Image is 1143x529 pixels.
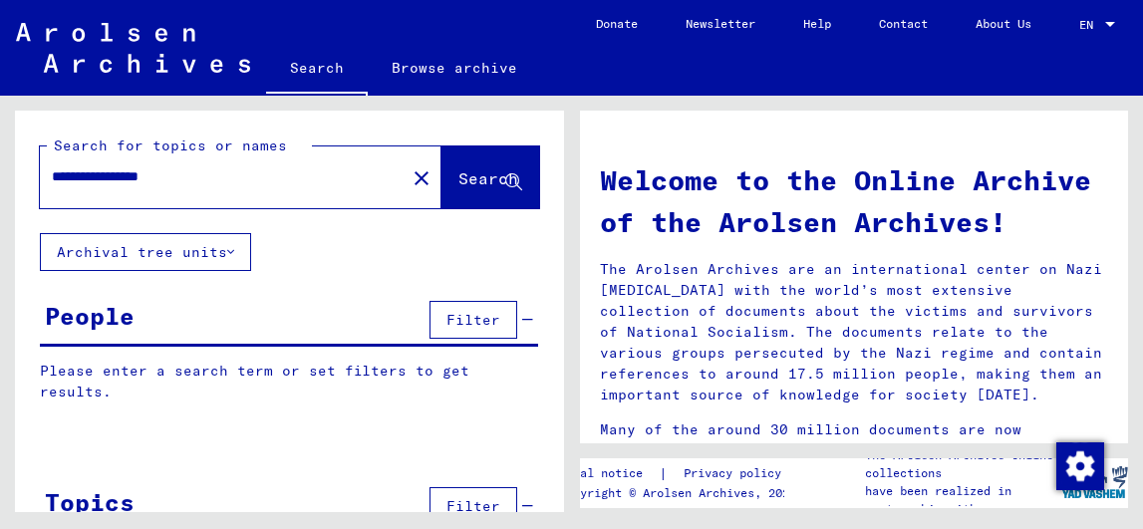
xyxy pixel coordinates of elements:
[40,361,538,402] p: Please enter a search term or set filters to get results.
[402,157,441,197] button: Clear
[45,484,135,520] div: Topics
[559,463,805,484] div: |
[441,146,539,208] button: Search
[1079,18,1101,32] span: EN
[429,487,517,525] button: Filter
[45,298,135,334] div: People
[429,301,517,339] button: Filter
[600,159,1109,243] h1: Welcome to the Online Archive of the Arolsen Archives!
[16,23,250,73] img: Arolsen_neg.svg
[54,136,287,154] mat-label: Search for topics or names
[668,463,805,484] a: Privacy policy
[559,463,659,484] a: Legal notice
[266,44,368,96] a: Search
[458,168,518,188] span: Search
[865,482,1059,518] p: have been realized in partnership with
[446,311,500,329] span: Filter
[600,259,1109,405] p: The Arolsen Archives are an international center on Nazi [MEDICAL_DATA] with the world’s most ext...
[1056,442,1104,490] img: Change consent
[368,44,541,92] a: Browse archive
[446,497,500,515] span: Filter
[865,446,1059,482] p: The Arolsen Archives online collections
[600,419,1109,503] p: Many of the around 30 million documents are now available in the Online Archive of the Arolsen Ar...
[410,166,433,190] mat-icon: close
[559,484,805,502] p: Copyright © Arolsen Archives, 2021
[40,233,251,271] button: Archival tree units
[1055,441,1103,489] div: Change consent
